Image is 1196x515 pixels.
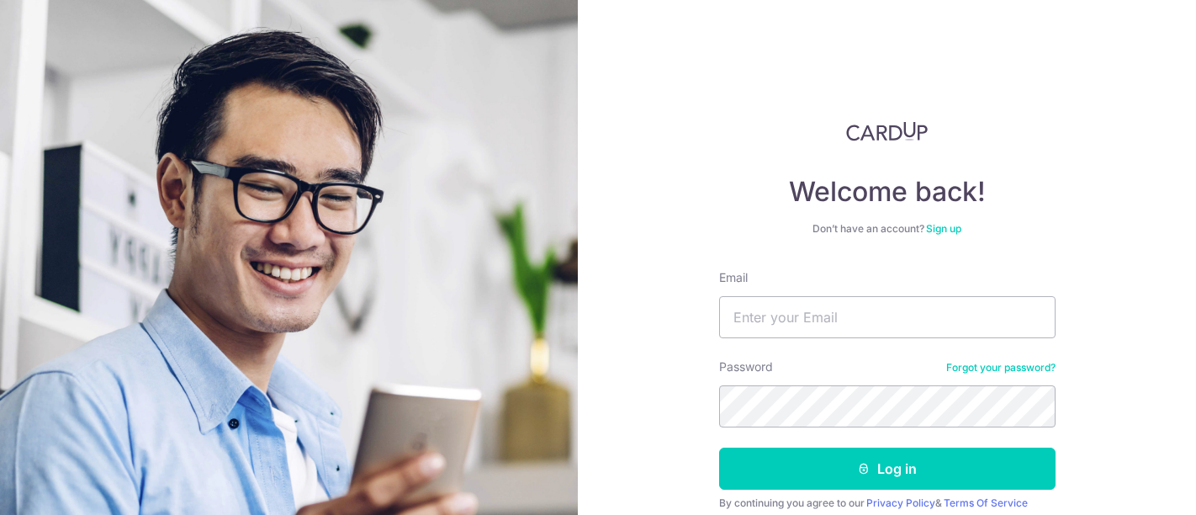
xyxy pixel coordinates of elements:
[719,496,1056,510] div: By continuing you agree to our &
[944,496,1028,509] a: Terms Of Service
[946,361,1056,374] a: Forgot your password?
[719,222,1056,236] div: Don’t have an account?
[846,121,929,141] img: CardUp Logo
[719,269,748,286] label: Email
[926,222,961,235] a: Sign up
[719,296,1056,338] input: Enter your Email
[719,358,773,375] label: Password
[719,448,1056,490] button: Log in
[719,175,1056,209] h4: Welcome back!
[866,496,935,509] a: Privacy Policy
